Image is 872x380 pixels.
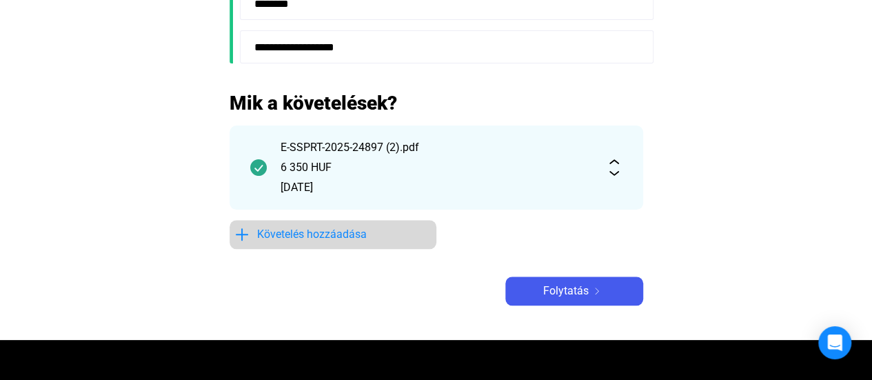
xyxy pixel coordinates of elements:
[230,220,436,249] button: plus-blueKövetelés hozzáadása
[589,288,605,294] img: arrow-right-white
[505,277,643,306] button: Folytatásarrow-right-white
[234,226,250,243] img: plus-blue
[543,283,589,299] span: Folytatás
[257,226,367,243] span: Követelés hozzáadása
[281,179,592,196] div: [DATE]
[606,159,622,176] img: expand
[281,159,592,176] div: 6 350 HUF
[230,91,643,115] h2: Mik a követelések?
[250,159,267,176] img: checkmark-darker-green-circle
[818,326,851,359] div: Open Intercom Messenger
[281,139,592,156] div: E-SSPRT-2025-24897 (2).pdf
